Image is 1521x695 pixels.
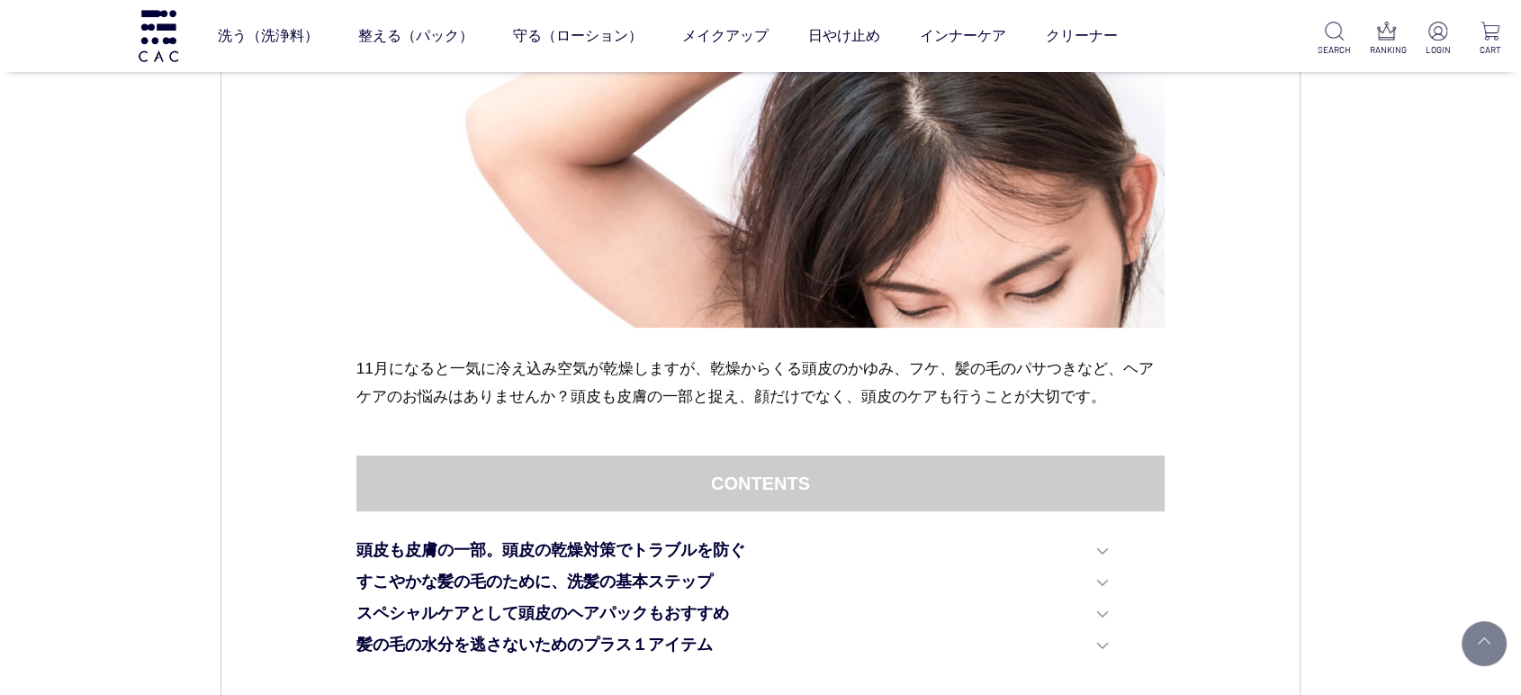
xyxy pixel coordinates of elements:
a: クリーナー [1046,11,1118,61]
img: website_grey.svg [29,47,43,63]
p: LOGIN [1421,43,1454,57]
img: tab_keywords_by_traffic_grey.svg [189,106,203,121]
a: スペシャルケアとして頭皮のヘアパックもおすすめ [356,601,1109,626]
a: SEARCH [1318,22,1351,57]
a: 髪の毛の水分を逃さないためのプラス１アイテム [356,633,1109,657]
div: v 4.0.25 [50,29,88,43]
p: 11月になると一気に冷え込み空気が乾燥しますが、乾燥からくる頭皮のかゆみ、フケ、髪の毛のパサつきなど、ヘアケアのお悩みはありませんか？頭皮も皮膚の一部と捉え、顔だけでなく、頭皮のケアも行うことが... [356,355,1165,411]
a: 頭皮も皮膚の一部。頭皮の乾燥対策でトラブルを防ぐ [356,538,1109,563]
img: logo_orange.svg [29,29,43,43]
div: キーワード流入 [209,108,290,120]
dt: CONTENTS [356,456,1165,511]
p: CART [1473,43,1507,57]
img: tab_domain_overview_orange.svg [61,106,76,121]
a: LOGIN [1421,22,1454,57]
a: メイクアップ [682,11,769,61]
a: CART [1473,22,1507,57]
a: 日やけ止め [808,11,880,61]
a: 守る（ローション） [513,11,643,61]
p: RANKING [1370,43,1403,57]
a: 洗う（洗浄料） [218,11,319,61]
a: 整える（パック） [358,11,473,61]
a: RANKING [1370,22,1403,57]
img: logo [136,10,181,61]
div: ドメイン概要 [81,108,150,120]
p: SEARCH [1318,43,1351,57]
a: インナーケア [920,11,1006,61]
a: すこやかな髪の毛のために、洗髪の基本ステップ [356,570,1109,594]
div: ドメイン: [DOMAIN_NAME] [47,47,208,63]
